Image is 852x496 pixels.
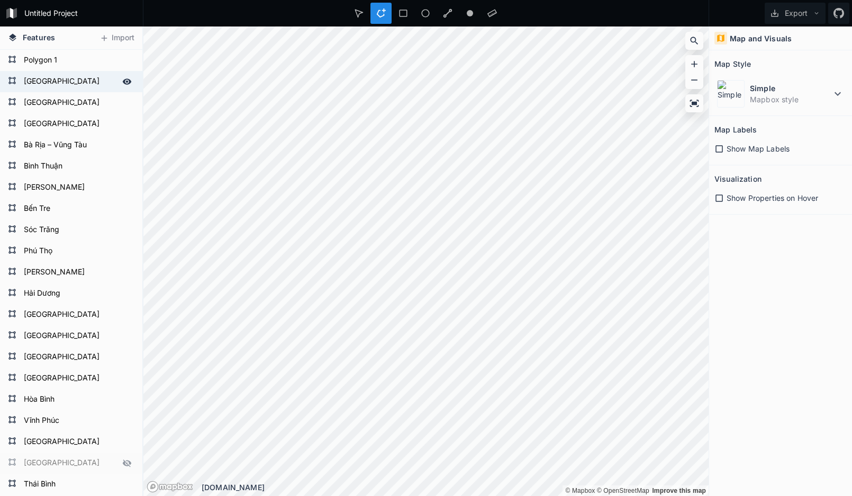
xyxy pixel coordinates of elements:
span: Show Properties on Hover [727,192,818,203]
span: Features [23,32,55,43]
button: Export [765,3,826,24]
span: Show Map Labels [727,143,790,154]
a: Map feedback [652,487,706,494]
h2: Visualization [714,171,762,187]
dd: Mapbox style [750,94,831,105]
h2: Map Labels [714,121,757,138]
dt: Simple [750,83,831,94]
h2: Map Style [714,56,751,72]
a: Mapbox [565,487,595,494]
a: OpenStreetMap [597,487,649,494]
button: Import [94,30,140,47]
h4: Map and Visuals [730,33,792,44]
a: Mapbox logo [147,481,193,493]
img: Simple [717,80,745,108]
div: [DOMAIN_NAME] [202,482,709,493]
